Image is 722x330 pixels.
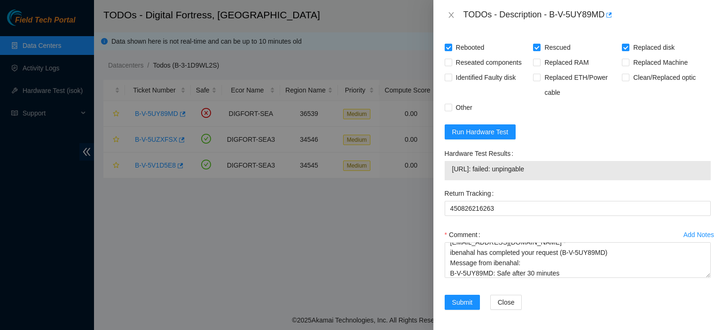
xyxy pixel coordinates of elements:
[541,55,592,70] span: Replaced RAM
[452,100,476,115] span: Other
[445,124,516,139] button: Run Hardware Test
[445,186,498,201] label: Return Tracking
[445,227,484,242] label: Comment
[452,297,473,307] span: Submit
[452,55,526,70] span: Reseated components
[452,40,488,55] span: Rebooted
[541,40,574,55] span: Rescued
[683,231,714,238] div: Add Notes
[541,70,622,100] span: Replaced ETH/Power cable
[629,55,691,70] span: Replaced Machine
[629,40,678,55] span: Replaced disk
[683,227,714,242] button: Add Notes
[463,8,711,23] div: TODOs - Description - B-V-5UY89MD
[452,164,703,174] span: [URL]: failed: unpingable
[445,242,711,278] textarea: Comment
[629,70,699,85] span: Clean/Replaced optic
[445,295,480,310] button: Submit
[447,11,455,19] span: close
[445,201,711,216] input: Return Tracking
[452,127,509,137] span: Run Hardware Test
[445,11,458,20] button: Close
[445,146,517,161] label: Hardware Test Results
[498,297,515,307] span: Close
[452,70,520,85] span: Identified Faulty disk
[490,295,522,310] button: Close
